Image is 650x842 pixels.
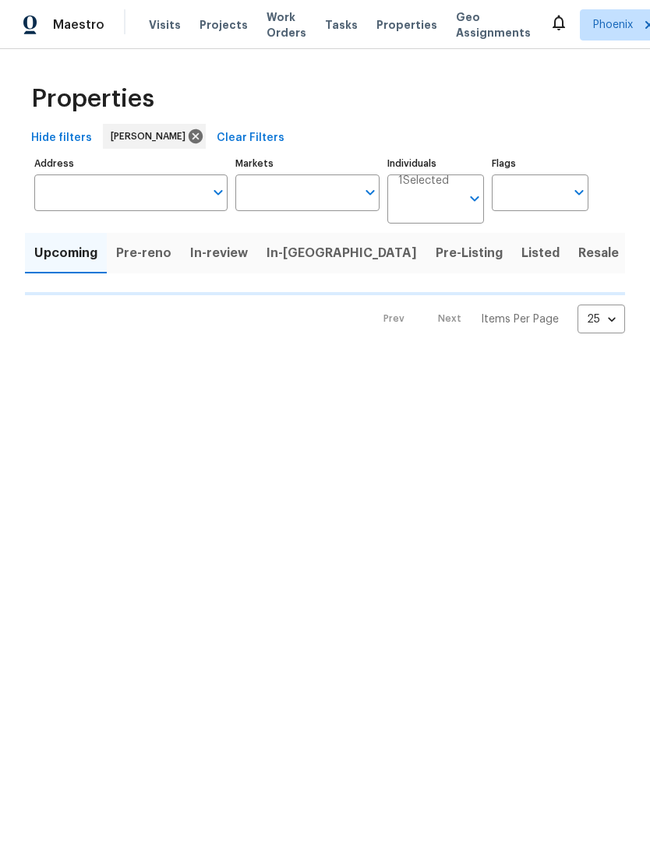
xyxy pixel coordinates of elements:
[235,159,380,168] label: Markets
[481,312,559,327] p: Items Per Page
[359,181,381,203] button: Open
[521,242,560,264] span: Listed
[31,129,92,148] span: Hide filters
[149,17,181,33] span: Visits
[492,159,588,168] label: Flags
[578,242,619,264] span: Resale
[116,242,171,264] span: Pre-reno
[267,9,306,41] span: Work Orders
[34,242,97,264] span: Upcoming
[369,305,625,333] nav: Pagination Navigation
[568,181,590,203] button: Open
[387,159,484,168] label: Individuals
[267,242,417,264] span: In-[GEOGRAPHIC_DATA]
[376,17,437,33] span: Properties
[464,188,486,210] button: Open
[31,91,154,107] span: Properties
[436,242,503,264] span: Pre-Listing
[210,124,291,153] button: Clear Filters
[190,242,248,264] span: In-review
[200,17,248,33] span: Projects
[207,181,229,203] button: Open
[593,17,633,33] span: Phoenix
[34,159,228,168] label: Address
[398,174,449,188] span: 1 Selected
[103,124,206,149] div: [PERSON_NAME]
[53,17,104,33] span: Maestro
[578,299,625,340] div: 25
[456,9,531,41] span: Geo Assignments
[217,129,284,148] span: Clear Filters
[111,129,192,144] span: [PERSON_NAME]
[325,19,358,30] span: Tasks
[25,124,98,153] button: Hide filters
